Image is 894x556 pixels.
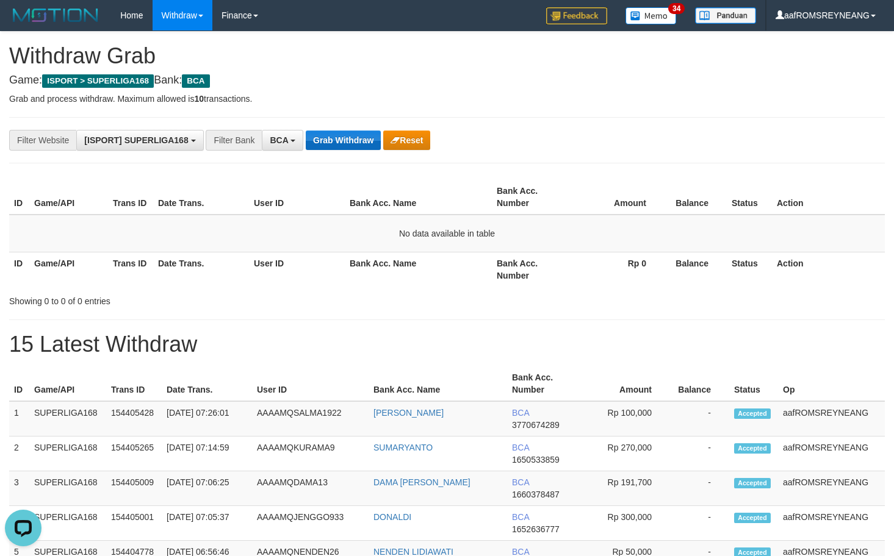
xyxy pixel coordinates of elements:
span: Copy 1650533859 to clipboard [512,455,560,465]
button: Open LiveChat chat widget [5,5,41,41]
td: Rp 270,000 [582,437,670,471]
td: No data available in table [9,215,885,252]
td: aafROMSREYNEANG [778,437,885,471]
img: MOTION_logo.png [9,6,102,24]
a: SUMARYANTO [373,443,433,452]
th: Bank Acc. Name [369,366,507,401]
span: ISPORT > SUPERLIGA168 [42,74,154,88]
button: BCA [262,130,303,151]
th: ID [9,252,29,287]
th: Bank Acc. Name [345,180,492,215]
th: Bank Acc. Number [492,180,571,215]
td: - [670,471,729,506]
span: Accepted [734,478,771,488]
p: Grab and process withdraw. Maximum allowed is transactions. [9,93,885,105]
th: Game/API [29,366,106,401]
th: Date Trans. [153,252,249,287]
span: Copy 1652636777 to clipboard [512,524,560,534]
td: [DATE] 07:14:59 [162,437,252,471]
span: Accepted [734,443,771,454]
td: aafROMSREYNEANG [778,471,885,506]
th: Action [772,180,885,215]
td: - [670,437,729,471]
th: User ID [252,366,369,401]
th: User ID [249,252,345,287]
th: Status [727,180,772,215]
a: [PERSON_NAME] [373,408,444,418]
td: 154405428 [106,401,162,437]
th: Trans ID [106,366,162,401]
img: Feedback.jpg [546,7,607,24]
div: Filter Bank [206,130,262,151]
td: AAAAMQDAMA13 [252,471,369,506]
button: Reset [383,130,430,150]
th: Status [729,366,778,401]
span: Accepted [734,408,771,419]
span: 34 [668,3,685,14]
span: BCA [512,477,529,487]
td: [DATE] 07:05:37 [162,506,252,541]
th: Rp 0 [571,252,665,287]
th: ID [9,180,29,215]
th: Bank Acc. Name [345,252,492,287]
td: SUPERLIGA168 [29,437,106,471]
div: Showing 0 to 0 of 0 entries [9,290,363,307]
span: Copy 1660378487 to clipboard [512,490,560,499]
img: panduan.png [695,7,756,24]
th: Balance [670,366,729,401]
th: Date Trans. [153,180,249,215]
th: Date Trans. [162,366,252,401]
span: BCA [512,408,529,418]
td: 2 [9,437,29,471]
td: - [670,401,729,437]
td: [DATE] 07:06:25 [162,471,252,506]
th: Trans ID [108,180,153,215]
td: 154405009 [106,471,162,506]
a: DAMA [PERSON_NAME] [373,477,470,487]
a: DONALDI [373,512,411,522]
td: Rp 191,700 [582,471,670,506]
td: 3 [9,471,29,506]
th: Balance [665,180,727,215]
th: User ID [249,180,345,215]
td: [DATE] 07:26:01 [162,401,252,437]
td: SUPERLIGA168 [29,506,106,541]
th: Trans ID [108,252,153,287]
span: BCA [270,135,288,145]
td: AAAAMQKURAMA9 [252,437,369,471]
span: BCA [512,443,529,452]
span: BCA [182,74,209,88]
td: SUPERLIGA168 [29,471,106,506]
th: Amount [571,180,665,215]
h4: Game: Bank: [9,74,885,87]
th: Balance [665,252,727,287]
h1: Withdraw Grab [9,44,885,68]
th: Game/API [29,180,108,215]
td: 154405265 [106,437,162,471]
th: Game/API [29,252,108,287]
th: ID [9,366,29,401]
td: Rp 100,000 [582,401,670,437]
span: [ISPORT] SUPERLIGA168 [84,135,188,145]
span: BCA [512,512,529,522]
img: Button%20Memo.svg [625,7,677,24]
span: Accepted [734,513,771,523]
th: Action [772,252,885,287]
span: Copy 3770674289 to clipboard [512,420,560,430]
h1: 15 Latest Withdraw [9,332,885,357]
td: 154405001 [106,506,162,541]
button: [ISPORT] SUPERLIGA168 [76,130,203,151]
th: Bank Acc. Number [492,252,571,287]
strong: 10 [194,94,204,104]
td: AAAAMQJENGGO933 [252,506,369,541]
td: Rp 300,000 [582,506,670,541]
th: Status [727,252,772,287]
div: Filter Website [9,130,76,151]
td: 1 [9,401,29,437]
button: Grab Withdraw [306,130,381,150]
th: Op [778,366,885,401]
td: AAAAMQSALMA1922 [252,401,369,437]
td: - [670,506,729,541]
td: SUPERLIGA168 [29,401,106,437]
td: aafROMSREYNEANG [778,506,885,541]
